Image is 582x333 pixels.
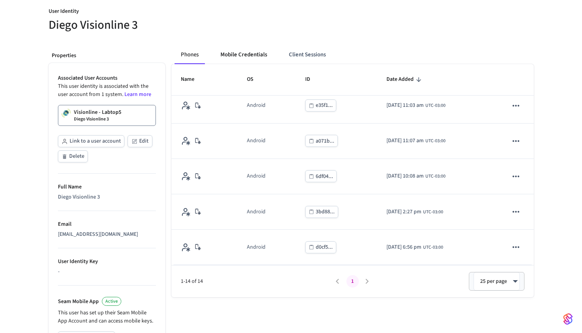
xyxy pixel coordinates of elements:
[58,258,156,266] p: User Identity Key
[386,137,446,145] div: America/Fortaleza
[563,313,573,325] img: SeamLogoGradient.69752ec5.svg
[105,298,118,305] span: Active
[61,108,71,118] img: Visionline Logo
[316,101,333,110] div: e35f1...
[58,220,156,228] p: Email
[425,102,446,109] span: UTC-03:00
[58,193,156,201] div: Diego Visionline 3
[58,268,156,276] div: -
[305,73,320,85] span: ID
[247,172,266,180] div: Android
[305,170,337,182] button: 6df04...
[386,208,443,216] div: America/Fortaleza
[247,101,266,110] div: Android
[58,150,88,162] button: Delete
[49,17,287,33] h5: Diego Visionline 3
[386,243,443,251] div: America/Fortaleza
[425,138,446,145] span: UTC-03:00
[316,242,333,252] div: d0cf5...
[305,135,338,147] button: a071b...
[386,172,424,180] span: [DATE] 10:08 am
[386,73,424,85] span: Date Added
[58,183,156,191] p: Full Name
[283,45,332,64] button: Client Sessions
[305,241,336,253] button: d0cf5...
[386,208,421,216] span: [DATE] 2:27 pm
[247,137,266,145] div: Android
[316,172,333,181] div: 6df04...
[181,277,330,286] span: 1-14 of 14
[58,298,99,306] p: Seam Mobile App
[214,45,273,64] button: Mobile Credentials
[52,52,162,60] p: Properties
[58,105,156,126] a: Visionline - Labtop5Diego Visionline 3
[423,244,443,251] span: UTC-03:00
[175,45,205,64] button: Phones
[49,7,287,17] p: User Identity
[247,73,264,85] span: OS
[386,172,446,180] div: America/Fortaleza
[124,91,151,98] a: Learn more
[474,272,520,291] div: 25 per page
[74,116,109,122] p: Diego Visionline 3
[386,101,424,110] span: [DATE] 11:03 am
[316,207,335,217] div: 3bd88...
[316,136,334,146] div: a071b...
[247,208,266,216] div: Android
[305,206,338,218] button: 3bd88...
[386,243,421,251] span: [DATE] 6:56 pm
[386,137,424,145] span: [DATE] 11:07 am
[128,135,152,147] button: Edit
[423,209,443,216] span: UTC-03:00
[330,275,375,288] nav: pagination navigation
[181,73,204,85] span: Name
[305,99,336,112] button: e35f1...
[74,108,121,116] p: Visionline - Labtop5
[58,74,156,82] p: Associated User Accounts
[346,275,359,288] button: page 1
[386,101,446,110] div: America/Fortaleza
[58,82,156,99] p: This user identity is associated with the user account from 1 system.
[58,135,124,147] button: Link to a user account
[58,230,156,239] div: [EMAIL_ADDRESS][DOMAIN_NAME]
[58,309,156,325] p: This user has set up their Seam Mobile App Account and can access mobile keys.
[247,243,266,251] div: Android
[425,173,446,180] span: UTC-03:00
